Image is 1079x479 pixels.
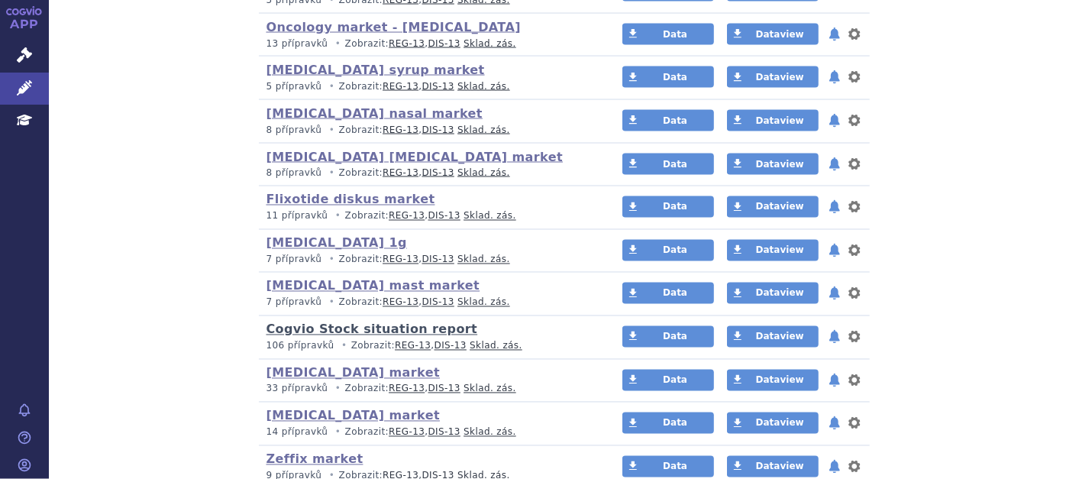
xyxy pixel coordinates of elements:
[827,241,842,260] button: notifikace
[383,167,418,178] a: REG-13
[827,25,842,44] button: notifikace
[827,284,842,303] button: notifikace
[847,328,862,346] button: nastavení
[267,322,478,337] a: Cogvio Stock situation report
[847,371,862,390] button: nastavení
[622,66,714,88] a: Data
[827,328,842,346] button: notifikace
[267,279,480,293] a: [MEDICAL_DATA] mast market
[756,72,804,83] span: Dataview
[267,20,522,34] a: Oncology market - [MEDICAL_DATA]
[847,414,862,432] button: nastavení
[827,371,842,390] button: notifikace
[756,418,804,429] span: Dataview
[267,106,483,121] a: [MEDICAL_DATA] nasal market
[622,154,714,175] a: Data
[331,37,345,50] i: •
[663,159,687,170] span: Data
[383,125,418,135] a: REG-13
[422,254,454,265] a: DIS-13
[267,296,594,309] p: Zobrazit: ,
[331,426,345,439] i: •
[847,458,862,476] button: nastavení
[267,125,322,135] span: 8 přípravků
[622,370,714,391] a: Data
[847,68,862,86] button: nastavení
[727,413,819,434] a: Dataview
[622,283,714,304] a: Data
[727,196,819,218] a: Dataview
[622,326,714,348] a: Data
[389,211,425,222] a: REG-13
[622,110,714,131] a: Data
[267,427,328,438] span: 14 přípravků
[422,125,454,135] a: DIS-13
[267,210,594,223] p: Zobrazit: ,
[267,426,594,439] p: Zobrazit: ,
[827,112,842,130] button: notifikace
[383,254,418,265] a: REG-13
[663,245,687,256] span: Data
[325,167,339,180] i: •
[464,38,516,49] a: Sklad. zás.
[325,254,339,267] i: •
[727,154,819,175] a: Dataview
[663,29,687,40] span: Data
[847,241,862,260] button: nastavení
[727,24,819,45] a: Dataview
[727,283,819,304] a: Dataview
[389,427,425,438] a: REG-13
[389,384,425,394] a: REG-13
[428,211,460,222] a: DIS-13
[727,240,819,261] a: Dataview
[663,115,687,126] span: Data
[435,341,467,351] a: DIS-13
[395,341,431,351] a: REG-13
[847,284,862,303] button: nastavení
[727,456,819,477] a: Dataview
[464,427,516,438] a: Sklad. zás.
[827,458,842,476] button: notifikace
[622,196,714,218] a: Data
[827,155,842,173] button: notifikace
[457,81,510,92] a: Sklad. zás.
[389,38,425,49] a: REG-13
[267,341,334,351] span: 106 přípravků
[325,80,339,93] i: •
[622,456,714,477] a: Data
[267,150,564,164] a: [MEDICAL_DATA] [MEDICAL_DATA] market
[663,332,687,342] span: Data
[267,340,594,353] p: Zobrazit: ,
[827,198,842,216] button: notifikace
[428,427,460,438] a: DIS-13
[267,167,322,178] span: 8 přípravků
[457,125,510,135] a: Sklad. zás.
[756,288,804,299] span: Dataview
[267,452,363,467] a: Zeffix market
[622,413,714,434] a: Data
[847,155,862,173] button: nastavení
[727,66,819,88] a: Dataview
[383,297,418,308] a: REG-13
[267,63,485,77] a: [MEDICAL_DATA] syrup market
[267,37,594,50] p: Zobrazit: ,
[338,340,351,353] i: •
[267,254,594,267] p: Zobrazit: ,
[756,245,804,256] span: Dataview
[827,68,842,86] button: notifikace
[827,414,842,432] button: notifikace
[847,25,862,44] button: nastavení
[267,124,594,137] p: Zobrazit: ,
[422,297,454,308] a: DIS-13
[756,332,804,342] span: Dataview
[464,211,516,222] a: Sklad. zás.
[457,254,510,265] a: Sklad. zás.
[331,210,345,223] i: •
[756,461,804,472] span: Dataview
[267,38,328,49] span: 13 přípravků
[267,167,594,180] p: Zobrazit: ,
[267,80,594,93] p: Zobrazit: ,
[727,110,819,131] a: Dataview
[457,297,510,308] a: Sklad. zás.
[464,384,516,394] a: Sklad. zás.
